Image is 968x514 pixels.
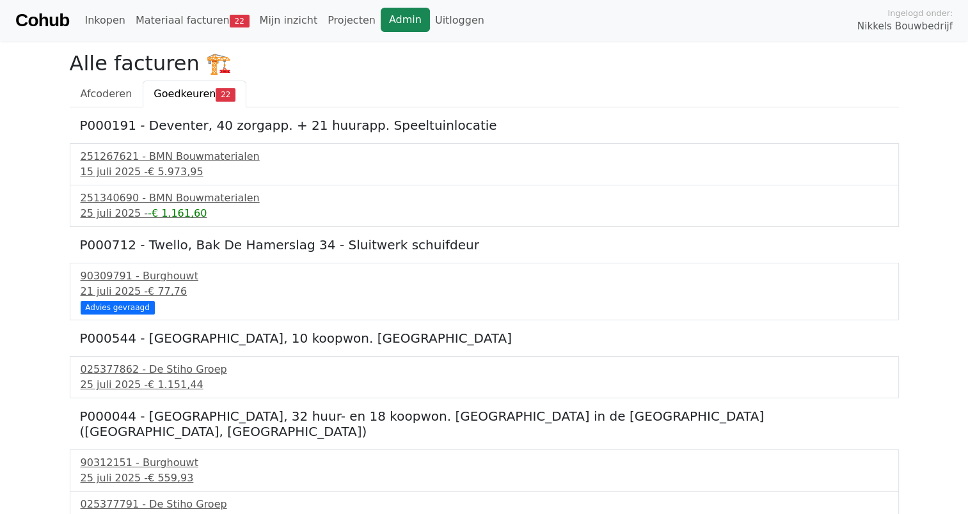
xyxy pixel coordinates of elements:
a: 251340690 - BMN Bouwmaterialen25 juli 2025 --€ 1.161,60 [81,191,888,221]
h2: Alle facturen 🏗️ [70,51,899,75]
a: Inkopen [79,8,130,33]
span: Afcoderen [81,88,132,100]
div: 025377791 - De Stiho Groep [81,497,888,512]
div: 15 juli 2025 - [81,164,888,180]
a: 90312151 - Burghouwt25 juli 2025 -€ 559,93 [81,455,888,486]
span: Ingelogd onder: [887,7,953,19]
a: Uitloggen [430,8,489,33]
a: Goedkeuren22 [143,81,246,107]
div: 21 juli 2025 - [81,284,888,299]
a: Admin [381,8,430,32]
h5: P000191 - Deventer, 40 zorgapp. + 21 huurapp. Speeltuinlocatie [80,118,889,133]
a: 90309791 - Burghouwt21 juli 2025 -€ 77,76 Advies gevraagd [81,269,888,313]
a: 025377862 - De Stiho Groep25 juli 2025 -€ 1.151,44 [81,362,888,393]
span: Nikkels Bouwbedrijf [857,19,953,34]
div: 251267621 - BMN Bouwmaterialen [81,149,888,164]
div: 025377862 - De Stiho Groep [81,362,888,377]
div: 90309791 - Burghouwt [81,269,888,284]
span: 22 [216,88,235,101]
a: 251267621 - BMN Bouwmaterialen15 juli 2025 -€ 5.973,95 [81,149,888,180]
a: Cohub [15,5,69,36]
div: 25 juli 2025 - [81,206,888,221]
a: Afcoderen [70,81,143,107]
span: -€ 1.161,60 [148,207,207,219]
span: € 1.151,44 [148,378,203,391]
a: Mijn inzicht [255,8,323,33]
h5: P000712 - Twello, Bak De Hamerslag 34 - Sluitwerk schuifdeur [80,237,889,253]
span: Goedkeuren [154,88,216,100]
div: 90312151 - Burghouwt [81,455,888,471]
h5: P000044 - [GEOGRAPHIC_DATA], 32 huur- en 18 koopwon. [GEOGRAPHIC_DATA] in de [GEOGRAPHIC_DATA] ([... [80,409,889,439]
div: 25 juli 2025 - [81,377,888,393]
div: Advies gevraagd [81,301,155,314]
span: 22 [230,15,250,27]
span: € 559,93 [148,472,193,484]
span: € 77,76 [148,285,187,297]
a: Materiaal facturen22 [131,8,255,33]
div: 25 juli 2025 - [81,471,888,486]
h5: P000544 - [GEOGRAPHIC_DATA], 10 koopwon. [GEOGRAPHIC_DATA] [80,331,889,346]
a: Projecten [322,8,381,33]
div: 251340690 - BMN Bouwmaterialen [81,191,888,206]
span: € 5.973,95 [148,166,203,178]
